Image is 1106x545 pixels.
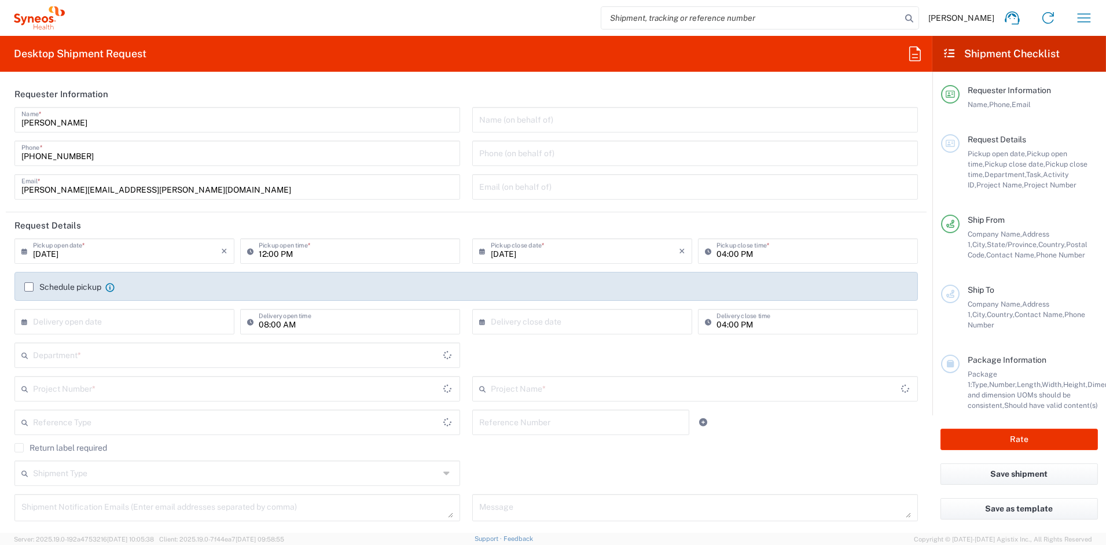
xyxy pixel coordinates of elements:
[1038,240,1066,249] span: Country,
[1024,181,1076,189] span: Project Number
[14,443,107,452] label: Return label required
[1036,251,1085,259] span: Phone Number
[987,310,1015,319] span: Country,
[968,370,997,389] span: Package 1:
[972,240,987,249] span: City,
[475,535,504,542] a: Support
[984,160,1045,168] span: Pickup close date,
[972,380,989,389] span: Type,
[968,86,1051,95] span: Requester Information
[24,282,101,292] label: Schedule pickup
[968,149,1027,158] span: Pickup open date,
[14,220,81,231] h2: Request Details
[943,47,1060,61] h2: Shipment Checklist
[989,100,1012,109] span: Phone,
[14,536,154,543] span: Server: 2025.19.0-192a4753216
[914,534,1092,544] span: Copyright © [DATE]-[DATE] Agistix Inc., All Rights Reserved
[940,463,1098,485] button: Save shipment
[968,300,1022,308] span: Company Name,
[986,251,1036,259] span: Contact Name,
[976,181,1024,189] span: Project Name,
[968,230,1022,238] span: Company Name,
[987,240,1038,249] span: State/Province,
[1063,380,1087,389] span: Height,
[989,380,1017,389] span: Number,
[14,89,108,100] h2: Requester Information
[928,13,994,23] span: [PERSON_NAME]
[968,285,994,294] span: Ship To
[1004,401,1098,410] span: Should have valid content(s)
[1017,380,1042,389] span: Length,
[601,7,901,29] input: Shipment, tracking or reference number
[968,135,1026,144] span: Request Details
[940,498,1098,520] button: Save as template
[107,536,154,543] span: [DATE] 10:05:38
[221,242,227,260] i: ×
[1026,170,1043,179] span: Task,
[940,429,1098,450] button: Rate
[159,536,284,543] span: Client: 2025.19.0-7f44ea7
[695,414,711,430] a: Add Reference
[504,535,533,542] a: Feedback
[968,100,989,109] span: Name,
[984,170,1026,179] span: Department,
[1042,380,1063,389] span: Width,
[1015,310,1064,319] span: Contact Name,
[14,47,146,61] h2: Desktop Shipment Request
[972,310,987,319] span: City,
[679,242,685,260] i: ×
[968,215,1005,224] span: Ship From
[968,355,1046,364] span: Package Information
[236,536,284,543] span: [DATE] 09:58:55
[1012,100,1031,109] span: Email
